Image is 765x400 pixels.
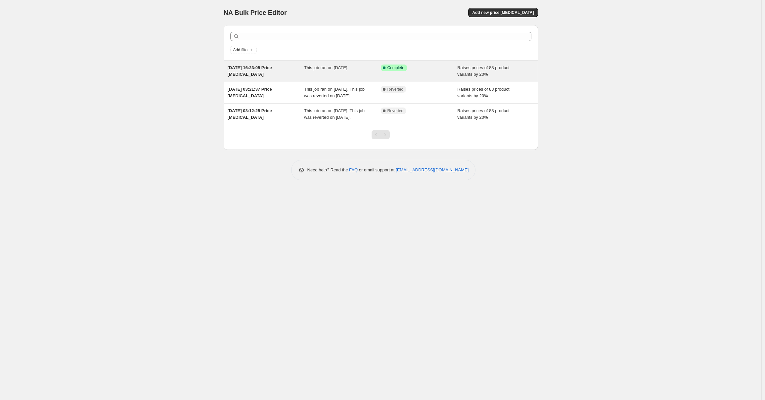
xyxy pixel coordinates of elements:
span: Reverted [387,108,404,113]
span: [DATE] 03:12:25 Price [MEDICAL_DATA] [228,108,272,120]
nav: Pagination [372,130,390,139]
button: Add filter [230,46,257,54]
span: Need help? Read the [307,167,349,172]
a: FAQ [349,167,358,172]
span: This job ran on [DATE]. [304,65,348,70]
span: Add filter [233,47,249,53]
span: This job ran on [DATE]. This job was reverted on [DATE]. [304,108,365,120]
span: Raises prices of 88 product variants by 20% [457,108,510,120]
span: Raises prices of 88 product variants by 20% [457,87,510,98]
a: [EMAIL_ADDRESS][DOMAIN_NAME] [396,167,469,172]
span: [DATE] 03:21:37 Price [MEDICAL_DATA] [228,87,272,98]
span: Raises prices of 88 product variants by 20% [457,65,510,77]
button: Add new price [MEDICAL_DATA] [468,8,538,17]
span: or email support at [358,167,396,172]
span: This job ran on [DATE]. This job was reverted on [DATE]. [304,87,365,98]
span: Reverted [387,87,404,92]
span: NA Bulk Price Editor [224,9,287,16]
span: Complete [387,65,404,70]
span: Add new price [MEDICAL_DATA] [472,10,534,15]
span: [DATE] 16:23:05 Price [MEDICAL_DATA] [228,65,272,77]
